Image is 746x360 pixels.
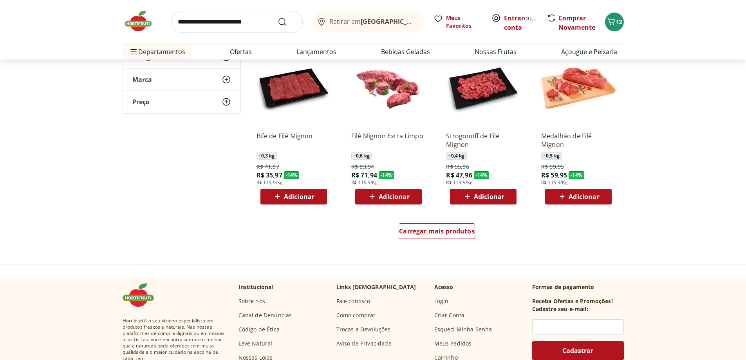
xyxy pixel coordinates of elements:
[569,171,584,179] span: - 14 %
[238,297,265,305] a: Sobre nós
[434,283,453,291] p: Acesso
[569,194,599,200] span: Adicionar
[238,283,273,291] p: Institucional
[123,9,162,33] img: Hortifruti
[284,194,314,200] span: Adicionar
[336,283,416,291] p: Links [DEMOGRAPHIC_DATA]
[541,179,568,186] span: R$ 119,9/Kg
[541,132,616,149] a: Medalhão de Filé Mignon
[379,194,409,200] span: Adicionar
[541,163,564,171] span: R$ 69,95
[399,223,475,242] a: Carregar mais produtos
[504,14,524,22] a: Entrar
[351,163,374,171] span: R$ 83,94
[545,189,612,204] button: Adicionar
[260,189,327,204] button: Adicionar
[336,311,376,319] a: Como comprar
[532,305,588,313] h3: Cadastre seu e-mail:
[123,91,240,113] button: Preço
[558,14,595,32] a: Comprar Novamente
[284,171,300,179] span: - 14 %
[446,14,482,30] span: Meus Favoritos
[132,98,150,106] span: Preço
[123,283,162,307] img: Hortifruti
[446,163,469,171] span: R$ 55,96
[532,283,624,291] p: Formas de pagamento
[474,171,490,179] span: - 14 %
[379,171,394,179] span: - 14 %
[312,11,424,33] button: Retirar em[GEOGRAPHIC_DATA]/[GEOGRAPHIC_DATA]
[562,347,593,354] span: Cadastrar
[532,341,624,360] button: Cadastrar
[351,179,378,186] span: R$ 119,9/Kg
[434,311,465,319] a: Criar Conta
[129,42,138,61] button: Menu
[256,152,277,160] span: ~ 0,3 kg
[256,179,283,186] span: R$ 119,9/Kg
[230,47,252,56] a: Ofertas
[541,51,616,125] img: Medalhão de Filé Mignon
[171,11,303,33] input: search
[256,163,279,171] span: R$ 41,97
[446,171,472,179] span: R$ 47,96
[256,132,331,149] a: Bife de Filé Mignon
[475,47,517,56] a: Nossas Frutas
[351,132,426,149] a: Filé Mignon Extra Limpo
[616,18,622,25] span: 12
[434,326,492,333] a: Esqueci Minha Senha
[381,47,430,56] a: Bebidas Geladas
[434,297,449,305] a: Login
[278,17,296,27] button: Submit Search
[361,17,493,26] b: [GEOGRAPHIC_DATA]/[GEOGRAPHIC_DATA]
[336,340,392,347] a: Aviso de Privacidade
[532,297,613,305] h3: Receba Ofertas e Promoções!
[434,340,472,347] a: Meus Pedidos
[351,152,372,160] span: ~ 0,6 kg
[446,179,473,186] span: R$ 119,9/Kg
[605,13,624,31] button: Carrinho
[561,47,617,56] a: Açougue e Peixaria
[446,51,520,125] img: Strogonoff de Filé Mignon
[351,51,426,125] img: Filé Mignon Extra Limpo
[238,311,292,319] a: Canal de Denúncias
[434,14,482,30] a: Meus Favoritos
[256,171,282,179] span: R$ 35,97
[132,76,152,83] span: Marca
[129,42,185,61] span: Departamentos
[446,132,520,149] a: Strogonoff de Filé Mignon
[355,189,422,204] button: Adicionar
[296,47,336,56] a: Lançamentos
[123,69,240,90] button: Marca
[329,18,416,25] span: Retirar em
[474,194,504,200] span: Adicionar
[399,228,475,234] span: Carregar mais produtos
[541,171,567,179] span: R$ 59,95
[256,51,331,125] img: Bife de Filé Mignon
[238,326,280,333] a: Código de Ética
[351,171,377,179] span: R$ 71,94
[504,14,547,32] a: Criar conta
[238,340,273,347] a: Leve Natural
[446,152,466,160] span: ~ 0,4 kg
[336,326,391,333] a: Trocas e Devoluções
[450,189,517,204] button: Adicionar
[541,152,562,160] span: ~ 0,5 kg
[504,13,539,32] span: ou
[336,297,370,305] a: Fale conosco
